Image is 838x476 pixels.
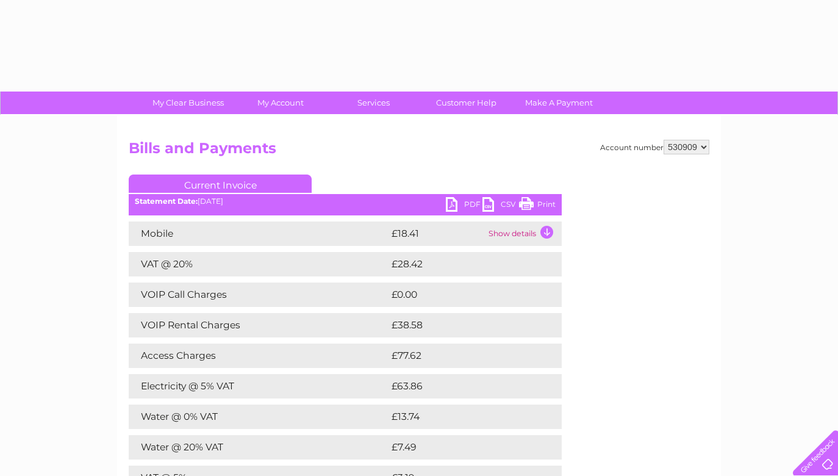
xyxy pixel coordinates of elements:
a: My Account [231,92,331,114]
div: [DATE] [129,197,562,206]
td: £13.74 [389,405,535,429]
a: Services [323,92,424,114]
td: Water @ 20% VAT [129,435,389,460]
td: Show details [485,222,562,246]
td: £7.49 [389,435,533,460]
td: VAT @ 20% [129,252,389,276]
b: Statement Date: [135,197,198,206]
a: Print [519,197,556,215]
a: Current Invoice [129,175,312,193]
td: £77.62 [389,344,537,368]
td: Access Charges [129,344,389,368]
td: Mobile [129,222,389,246]
a: Customer Help [416,92,517,114]
h2: Bills and Payments [129,140,709,163]
td: VOIP Rental Charges [129,313,389,337]
a: PDF [446,197,482,215]
div: Account number [600,140,709,154]
td: £0.00 [389,283,534,307]
td: VOIP Call Charges [129,283,389,307]
td: Electricity @ 5% VAT [129,374,389,398]
td: £38.58 [389,313,537,337]
td: £18.41 [389,222,485,246]
a: CSV [482,197,519,215]
td: Water @ 0% VAT [129,405,389,429]
td: £63.86 [389,374,537,398]
a: Make A Payment [509,92,609,114]
a: My Clear Business [138,92,238,114]
td: £28.42 [389,252,537,276]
